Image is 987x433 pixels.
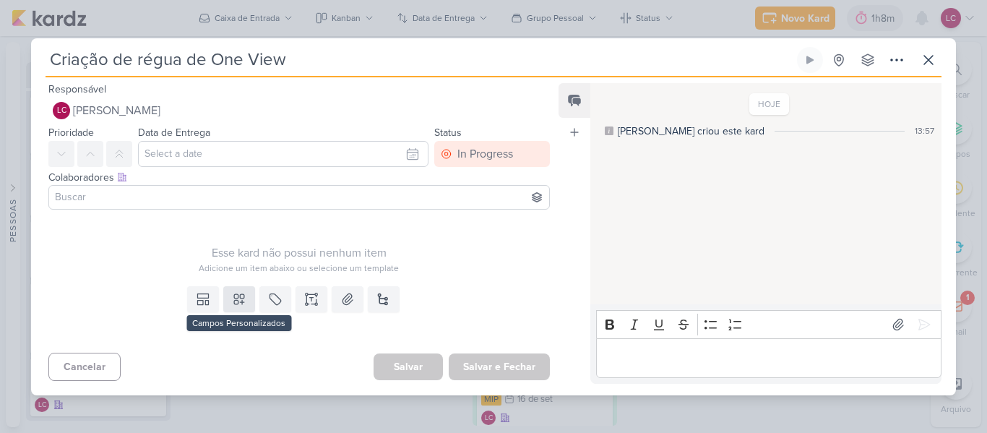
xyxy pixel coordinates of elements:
[618,124,764,139] div: [PERSON_NAME] criou este kard
[73,102,160,119] span: [PERSON_NAME]
[804,54,816,66] div: Ligar relógio
[915,124,934,137] div: 13:57
[48,244,550,262] div: Esse kard não possui nenhum item
[434,127,462,139] label: Status
[48,98,550,124] button: LC [PERSON_NAME]
[596,310,941,338] div: Editor toolbar
[57,107,66,115] p: LC
[596,338,941,378] div: Editor editing area: main
[434,141,550,167] button: In Progress
[186,315,291,331] div: Campos Personalizados
[138,141,428,167] input: Select a date
[52,189,546,206] input: Buscar
[53,102,70,119] div: Laís Costa
[48,83,106,95] label: Responsável
[46,47,794,73] input: Kard Sem Título
[48,353,121,381] button: Cancelar
[48,262,550,275] div: Adicione um item abaixo ou selecione um template
[457,145,513,163] div: In Progress
[48,127,94,139] label: Prioridade
[48,170,550,185] div: Colaboradores
[138,127,210,139] label: Data de Entrega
